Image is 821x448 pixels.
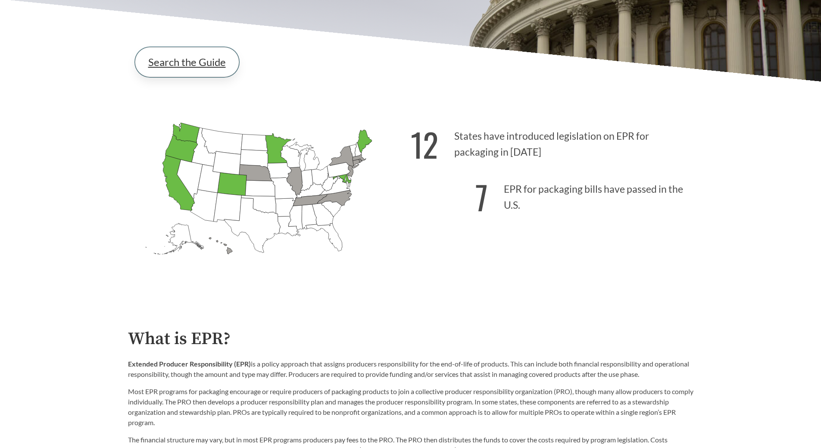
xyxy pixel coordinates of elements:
a: Search the Guide [135,47,239,77]
strong: 12 [411,120,438,168]
p: is a policy approach that assigns producers responsibility for the end-of-life of products. This ... [128,359,693,379]
strong: Extended Producer Responsibility (EPR) [128,360,251,368]
p: EPR for packaging bills have passed in the U.S. [411,168,693,221]
p: Most EPR programs for packaging encourage or require producers of packaging products to join a co... [128,386,693,428]
strong: 7 [475,173,488,221]
p: States have introduced legislation on EPR for packaging in [DATE] [411,115,693,168]
h2: What is EPR? [128,329,693,349]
